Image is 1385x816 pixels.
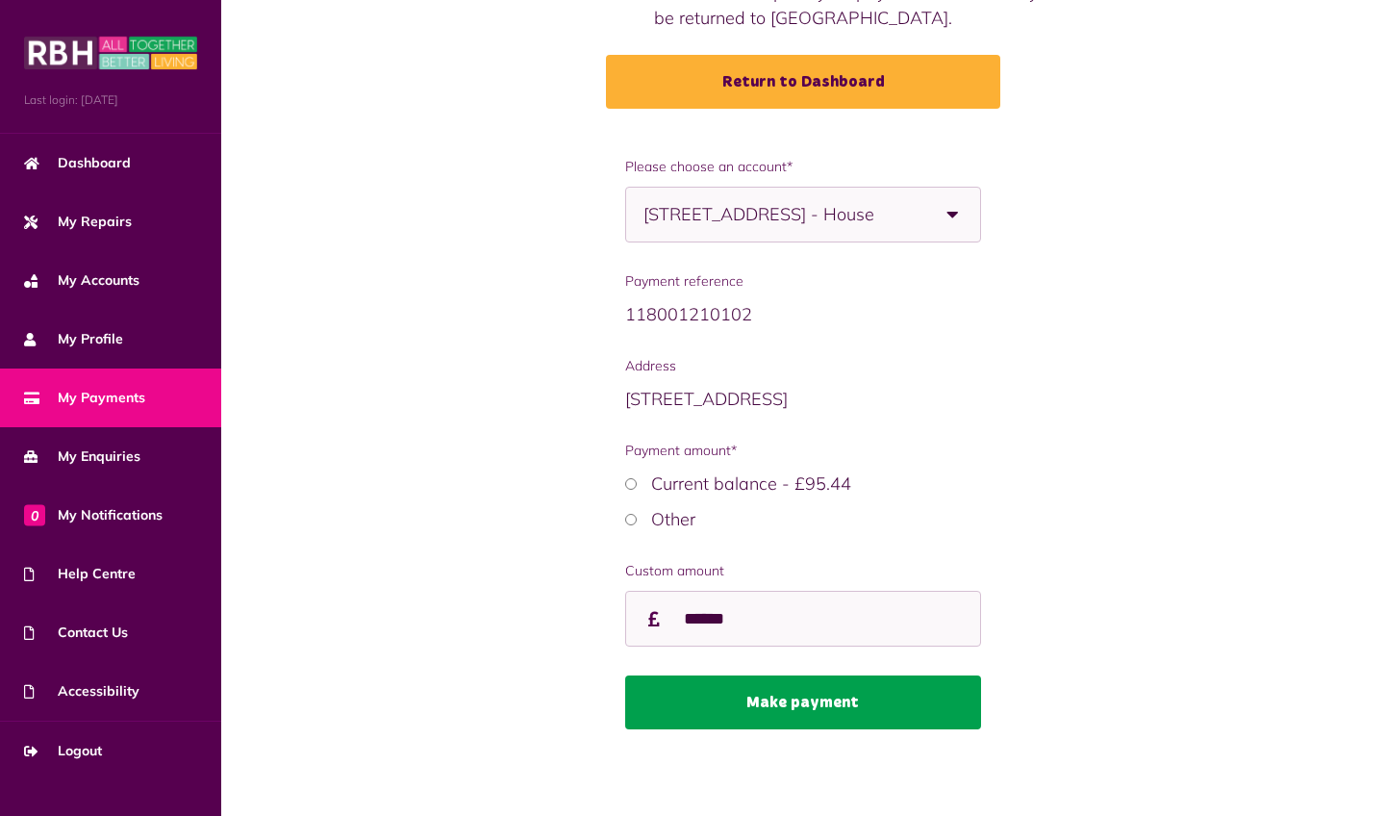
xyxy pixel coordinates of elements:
img: MyRBH [24,34,197,72]
span: Please choose an account* [625,157,981,177]
span: [STREET_ADDRESS] [625,388,788,410]
span: Address [625,356,981,376]
span: 0 [24,504,45,525]
span: My Accounts [24,270,139,291]
span: Payment amount* [625,441,981,461]
a: Return to Dashboard [606,55,1000,109]
span: Accessibility [24,681,139,701]
label: Other [651,508,695,530]
span: [STREET_ADDRESS] - House [643,188,908,242]
label: Current balance - £95.44 [651,472,851,495]
span: My Enquiries [24,446,140,467]
span: My Notifications [24,505,163,525]
span: 118001210102 [625,303,752,325]
span: Logout [24,741,102,761]
span: My Payments [24,388,145,408]
span: My Profile [24,329,123,349]
span: Contact Us [24,623,128,643]
span: My Repairs [24,212,132,232]
span: Dashboard [24,153,131,173]
span: Help Centre [24,564,136,584]
span: Payment reference [625,271,981,292]
button: Make payment [625,676,981,729]
span: Last login: [DATE] [24,91,197,109]
label: Custom amount [625,561,981,581]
